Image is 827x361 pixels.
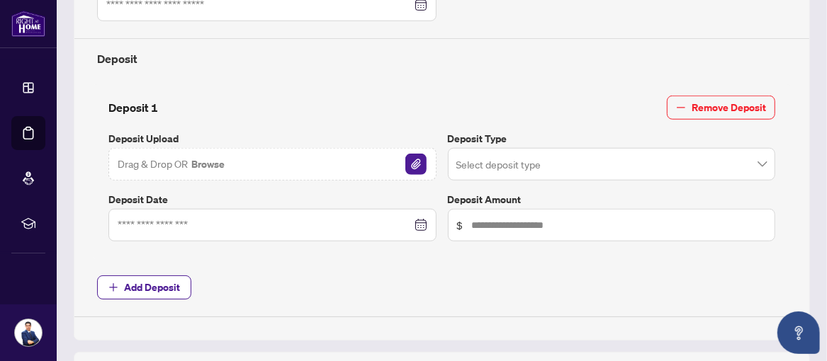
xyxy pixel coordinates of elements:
[124,276,180,299] span: Add Deposit
[11,11,45,37] img: logo
[692,96,766,119] span: Remove Deposit
[667,96,775,120] button: Remove Deposit
[190,155,226,173] button: Browse
[777,311,820,354] button: Open asap
[108,192,437,207] label: Deposit Date
[448,192,776,207] label: Deposit Amount
[97,50,787,67] h4: Deposit
[108,282,118,292] span: plus
[118,155,226,173] span: Drag & Drop OR
[108,131,437,147] label: Deposit Upload
[108,148,437,180] span: Drag & Drop OR BrowseFile Attachement
[676,103,686,113] span: minus
[457,217,463,233] span: $
[405,154,427,175] img: File Attachement
[15,319,42,346] img: Profile Icon
[97,275,191,299] button: Add Deposit
[108,99,158,116] h4: Deposit 1
[448,131,776,147] label: Deposit Type
[405,153,427,176] button: File Attachement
